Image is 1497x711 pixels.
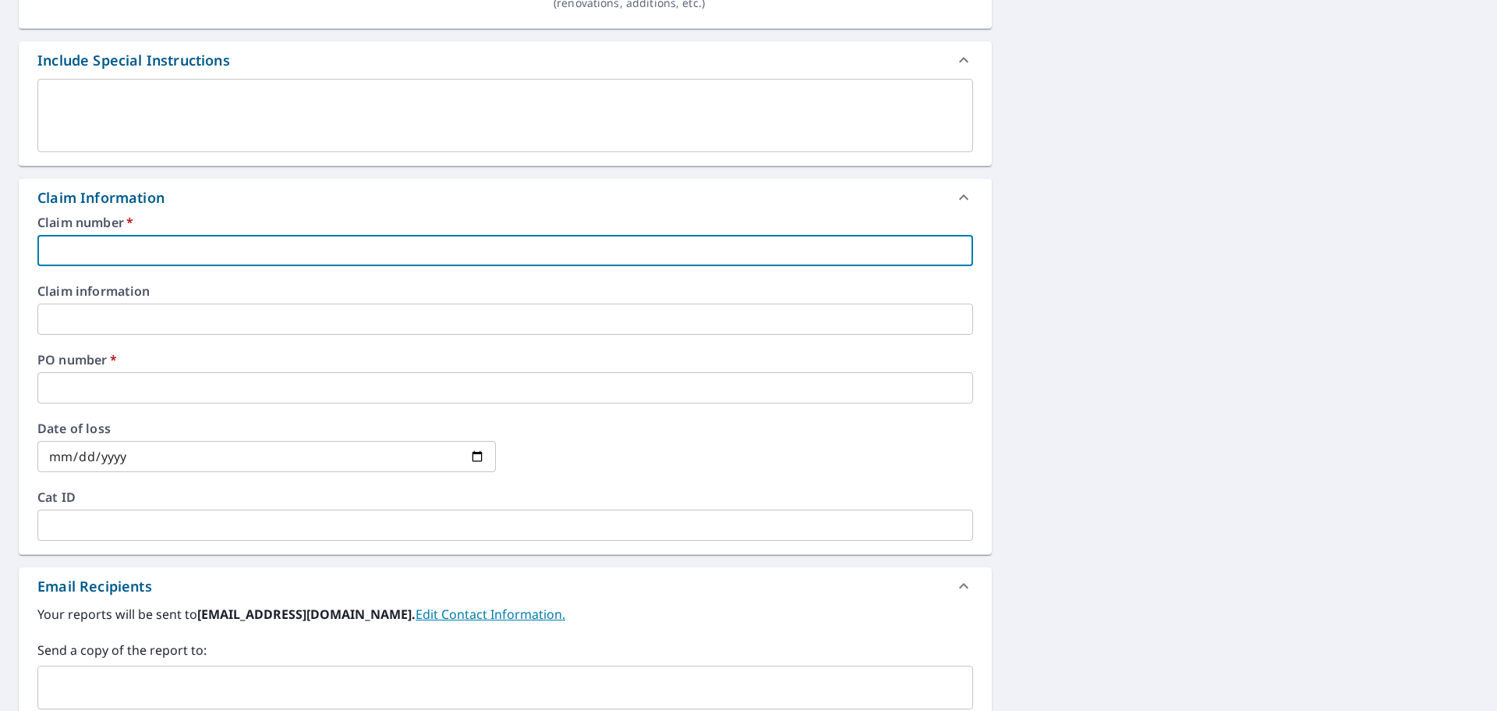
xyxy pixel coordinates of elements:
label: PO number [37,354,973,366]
div: Email Recipients [19,567,992,605]
div: Claim Information [37,187,165,208]
div: Email Recipients [37,576,152,597]
label: Your reports will be sent to [37,605,973,624]
label: Cat ID [37,491,973,503]
a: EditContactInfo [416,606,565,623]
label: Claim information [37,285,973,297]
div: Include Special Instructions [37,50,230,71]
label: Send a copy of the report to: [37,641,973,659]
label: Date of loss [37,422,496,435]
b: [EMAIL_ADDRESS][DOMAIN_NAME]. [197,606,416,623]
label: Claim number [37,216,973,229]
div: Include Special Instructions [19,41,992,79]
div: Claim Information [19,179,992,216]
